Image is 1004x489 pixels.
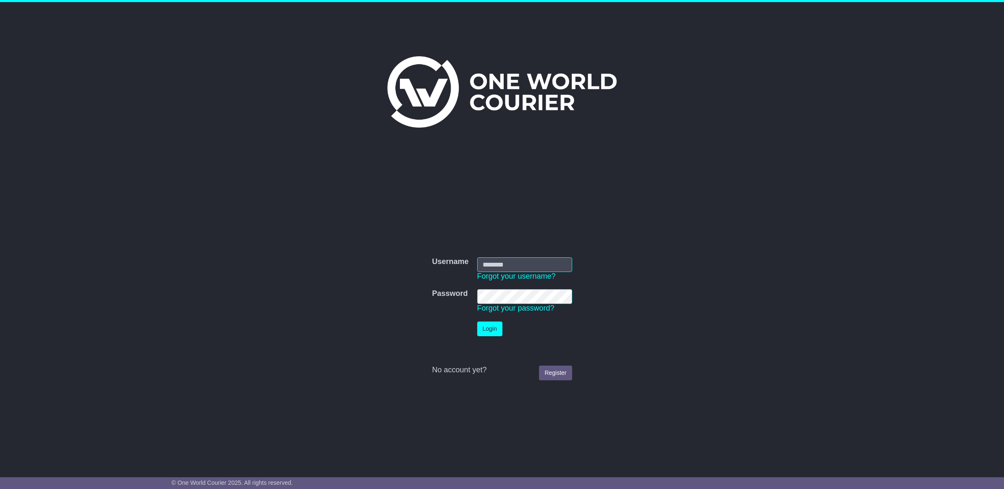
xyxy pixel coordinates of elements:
[432,366,572,375] div: No account yet?
[432,257,468,267] label: Username
[432,289,468,298] label: Password
[387,56,617,128] img: One World
[539,366,572,380] a: Register
[477,304,555,312] a: Forgot your password?
[477,322,502,336] button: Login
[171,479,293,486] span: © One World Courier 2025. All rights reserved.
[477,272,556,280] a: Forgot your username?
